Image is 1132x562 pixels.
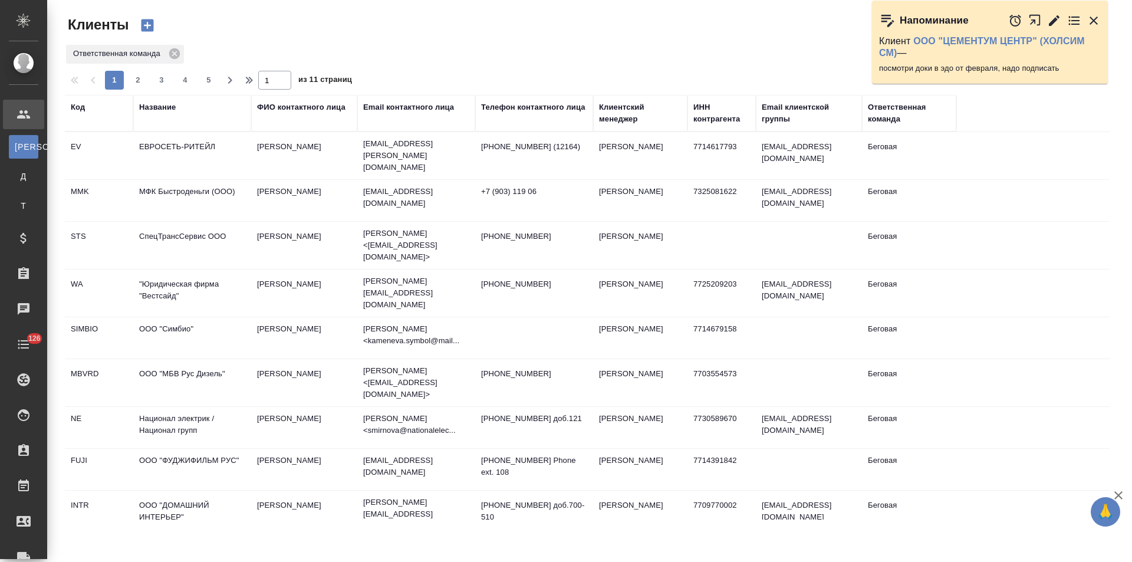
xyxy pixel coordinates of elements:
[862,362,956,403] td: Беговая
[1095,499,1115,524] span: 🙏
[363,228,469,263] p: [PERSON_NAME] <[EMAIL_ADDRESS][DOMAIN_NAME]>
[363,455,469,478] p: [EMAIL_ADDRESS][DOMAIN_NAME]
[298,73,352,90] span: из 11 страниц
[593,494,687,535] td: [PERSON_NAME]
[481,455,587,478] p: [PHONE_NUMBER] Phone ext. 108
[481,368,587,380] p: [PHONE_NUMBER]
[66,45,184,64] div: Ответственная команда
[176,74,195,86] span: 4
[756,135,862,176] td: [EMAIL_ADDRESS][DOMAIN_NAME]
[65,225,133,266] td: STS
[599,101,682,125] div: Клиентский менеджер
[862,225,956,266] td: Беговая
[21,333,48,344] span: 126
[363,186,469,209] p: [EMAIL_ADDRESS][DOMAIN_NAME]
[593,317,687,359] td: [PERSON_NAME]
[199,71,218,90] button: 5
[133,317,251,359] td: ООО "Симбио"
[257,101,345,113] div: ФИО контактного лица
[133,449,251,490] td: ООО "ФУДЖИФИЛЬМ РУС"
[133,494,251,535] td: ООО "ДОМАШНИЙ ИНТЕРЬЕР"
[879,35,1101,59] p: Клиент —
[862,407,956,448] td: Беговая
[363,413,469,436] p: [PERSON_NAME] <smirnova@nationalelec...
[251,407,357,448] td: [PERSON_NAME]
[879,36,1085,58] a: ООО "ЦЕМЕНТУМ ЦЕНТР" (ХОЛСИМ СМ)
[1047,14,1061,28] button: Редактировать
[133,180,251,221] td: МФК Быстроденьги (ООО)
[176,71,195,90] button: 4
[593,180,687,221] td: [PERSON_NAME]
[868,101,950,125] div: Ответственная команда
[687,317,756,359] td: 7714679158
[862,135,956,176] td: Беговая
[687,135,756,176] td: 7714617793
[481,278,587,290] p: [PHONE_NUMBER]
[9,165,38,188] a: Д
[251,225,357,266] td: [PERSON_NAME]
[129,71,147,90] button: 2
[65,180,133,221] td: MMK
[65,407,133,448] td: NE
[251,135,357,176] td: [PERSON_NAME]
[363,323,469,347] p: [PERSON_NAME] <kameneva.symbol@mail...
[65,494,133,535] td: INTR
[481,231,587,242] p: [PHONE_NUMBER]
[65,15,129,34] span: Клиенты
[1087,14,1101,28] button: Закрыть
[481,141,587,153] p: [PHONE_NUMBER] (12164)
[481,499,587,523] p: [PHONE_NUMBER] доб.700-510
[65,362,133,403] td: MBVRD
[133,15,162,35] button: Создать
[687,449,756,490] td: 7714391842
[1091,497,1120,527] button: 🙏
[862,272,956,314] td: Беговая
[687,272,756,314] td: 7725209203
[363,101,454,113] div: Email контактного лица
[15,200,32,212] span: Т
[139,101,176,113] div: Название
[15,141,32,153] span: [PERSON_NAME]
[251,494,357,535] td: [PERSON_NAME]
[593,449,687,490] td: [PERSON_NAME]
[251,449,357,490] td: [PERSON_NAME]
[1067,14,1081,28] button: Перейти в todo
[363,365,469,400] p: [PERSON_NAME] <[EMAIL_ADDRESS][DOMAIN_NAME]>
[15,170,32,182] span: Д
[133,407,251,448] td: Национал электрик / Национал групп
[133,272,251,314] td: "Юридическая фирма "Вестсайд"
[65,317,133,359] td: SIMBIO
[593,135,687,176] td: [PERSON_NAME]
[129,74,147,86] span: 2
[363,275,469,311] p: [PERSON_NAME][EMAIL_ADDRESS][DOMAIN_NAME]
[593,407,687,448] td: [PERSON_NAME]
[862,494,956,535] td: Беговая
[756,407,862,448] td: [EMAIL_ADDRESS][DOMAIN_NAME]
[133,135,251,176] td: ЕВРОСЕТЬ-РИТЕЙЛ
[693,101,750,125] div: ИНН контрагента
[251,317,357,359] td: [PERSON_NAME]
[593,362,687,403] td: [PERSON_NAME]
[593,272,687,314] td: [PERSON_NAME]
[862,180,956,221] td: Беговая
[879,63,1101,74] p: посмотри доки в эдо от февраля, надо подписать
[756,180,862,221] td: [EMAIL_ADDRESS][DOMAIN_NAME]
[71,101,85,113] div: Код
[756,272,862,314] td: [EMAIL_ADDRESS][DOMAIN_NAME]
[199,74,218,86] span: 5
[687,407,756,448] td: 7730589670
[3,330,44,359] a: 126
[9,194,38,218] a: Т
[152,71,171,90] button: 3
[133,225,251,266] td: СпецТрансСервис ООО
[363,138,469,173] p: [EMAIL_ADDRESS][PERSON_NAME][DOMAIN_NAME]
[65,135,133,176] td: EV
[862,449,956,490] td: Беговая
[73,48,164,60] p: Ответственная команда
[363,497,469,532] p: [PERSON_NAME][EMAIL_ADDRESS][DOMAIN_NAME]
[481,186,587,198] p: +7 (903) 119 06
[481,413,587,425] p: [PHONE_NUMBER] доб.121
[65,449,133,490] td: FUJI
[593,225,687,266] td: [PERSON_NAME]
[133,362,251,403] td: ООО "МБВ Рус Дизель"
